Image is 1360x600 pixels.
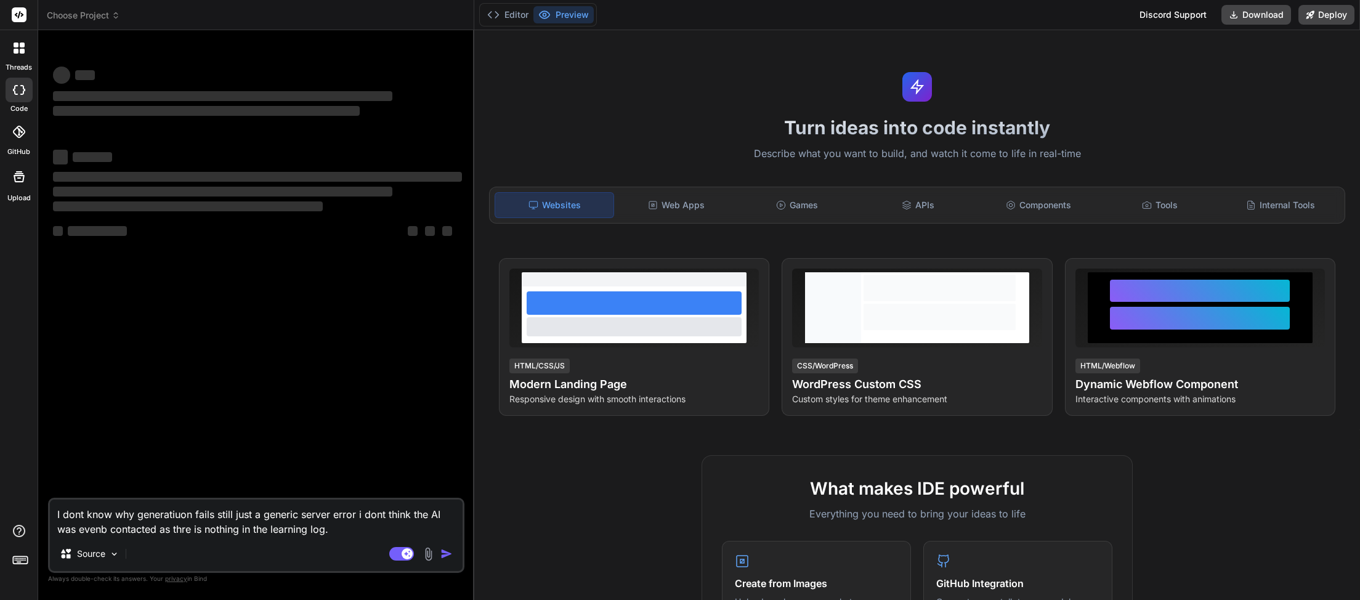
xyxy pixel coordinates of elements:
[509,359,570,373] div: HTML/CSS/JS
[10,103,28,114] label: code
[509,376,759,393] h4: Modern Landing Page
[1075,393,1325,405] p: Interactive components with animations
[979,192,1098,218] div: Components
[7,147,30,157] label: GitHub
[1221,192,1340,218] div: Internal Tools
[53,67,70,84] span: ‌
[1132,5,1214,25] div: Discord Support
[509,393,759,405] p: Responsive design with smooth interactions
[1101,192,1219,218] div: Tools
[792,359,858,373] div: CSS/WordPress
[425,226,435,236] span: ‌
[482,116,1353,139] h1: Turn ideas into code instantly
[495,192,614,218] div: Websites
[936,576,1099,591] h4: GitHub Integration
[7,193,31,203] label: Upload
[50,500,463,537] textarea: I dont know why generatiuon fails still just a generic server error i dont think the AI was evenb...
[165,575,187,582] span: privacy
[48,573,464,585] p: Always double-check its answers. Your in Bind
[722,476,1112,501] h2: What makes IDE powerful
[53,91,392,101] span: ‌
[735,576,898,591] h4: Create from Images
[53,150,68,164] span: ‌
[442,226,452,236] span: ‌
[738,192,856,218] div: Games
[617,192,735,218] div: Web Apps
[1221,5,1291,25] button: Download
[440,548,453,560] img: icon
[6,62,32,73] label: threads
[1298,5,1354,25] button: Deploy
[722,506,1112,521] p: Everything you need to bring your ideas to life
[53,187,392,197] span: ‌
[1075,359,1140,373] div: HTML/Webflow
[109,549,119,559] img: Pick Models
[53,106,360,116] span: ‌
[53,226,63,236] span: ‌
[75,70,95,80] span: ‌
[53,172,462,182] span: ‌
[53,201,323,211] span: ‌
[421,547,435,561] img: attachment
[859,192,977,218] div: APIs
[68,226,127,236] span: ‌
[792,393,1042,405] p: Custom styles for theme enhancement
[1075,376,1325,393] h4: Dynamic Webflow Component
[482,6,533,23] button: Editor
[77,548,105,560] p: Source
[47,9,120,22] span: Choose Project
[408,226,418,236] span: ‌
[482,146,1353,162] p: Describe what you want to build, and watch it come to life in real-time
[533,6,594,23] button: Preview
[792,376,1042,393] h4: WordPress Custom CSS
[73,152,112,162] span: ‌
